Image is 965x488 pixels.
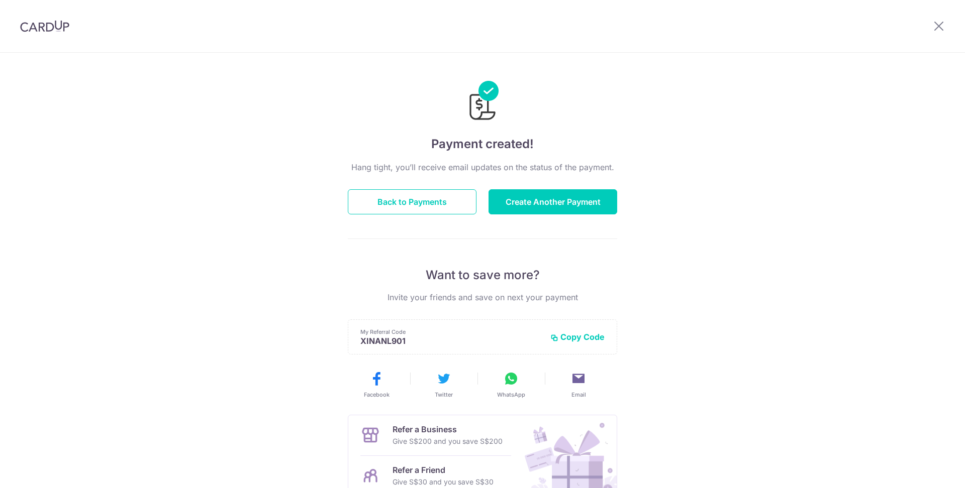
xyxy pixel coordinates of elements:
[348,291,617,303] p: Invite your friends and save on next your payment
[364,391,390,399] span: Facebook
[347,371,406,399] button: Facebook
[550,332,605,342] button: Copy Code
[348,189,476,214] button: Back to Payments
[393,435,503,447] p: Give S$200 and you save S$200
[481,371,541,399] button: WhatsApp
[571,391,586,399] span: Email
[348,267,617,283] p: Want to save more?
[497,391,525,399] span: WhatsApp
[489,189,617,214] button: Create Another Payment
[360,328,542,336] p: My Referral Code
[549,371,608,399] button: Email
[360,336,542,346] p: XINANL901
[348,135,617,153] h4: Payment created!
[393,423,503,435] p: Refer a Business
[20,20,69,32] img: CardUp
[466,81,499,123] img: Payments
[414,371,473,399] button: Twitter
[348,161,617,173] p: Hang tight, you’ll receive email updates on the status of the payment.
[393,464,494,476] p: Refer a Friend
[393,476,494,488] p: Give S$30 and you save S$30
[435,391,453,399] span: Twitter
